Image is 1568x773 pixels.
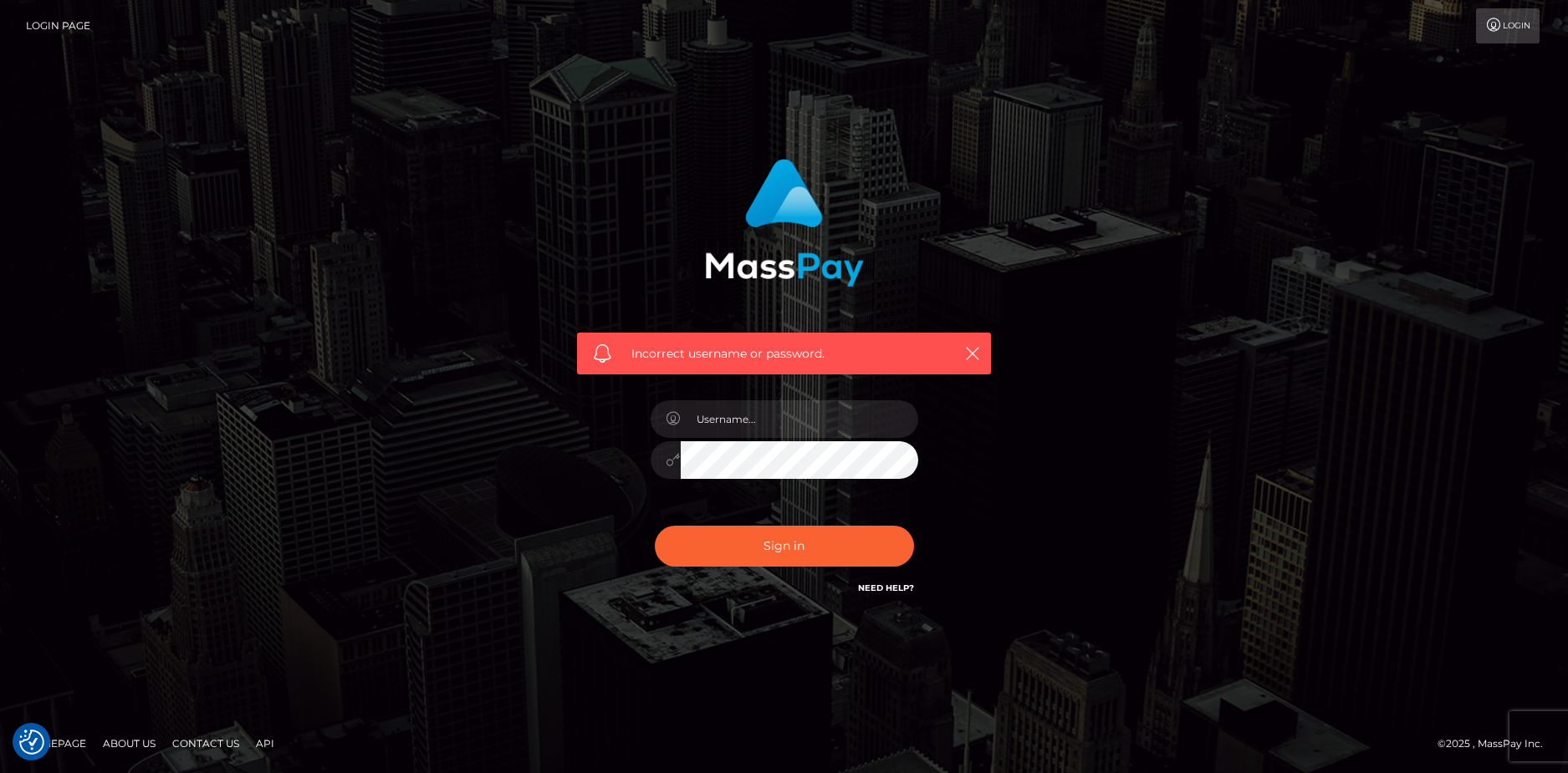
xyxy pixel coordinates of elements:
[681,400,918,438] input: Username...
[96,730,162,756] a: About Us
[631,345,937,363] span: Incorrect username or password.
[26,8,90,43] a: Login Page
[705,159,864,287] img: MassPay Login
[655,526,914,567] button: Sign in
[19,730,44,755] img: Revisit consent button
[249,730,281,756] a: API
[1476,8,1540,43] a: Login
[19,730,44,755] button: Consent Preferences
[858,582,914,593] a: Need Help?
[18,730,93,756] a: Homepage
[166,730,246,756] a: Contact Us
[1438,735,1555,753] div: © 2025 , MassPay Inc.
